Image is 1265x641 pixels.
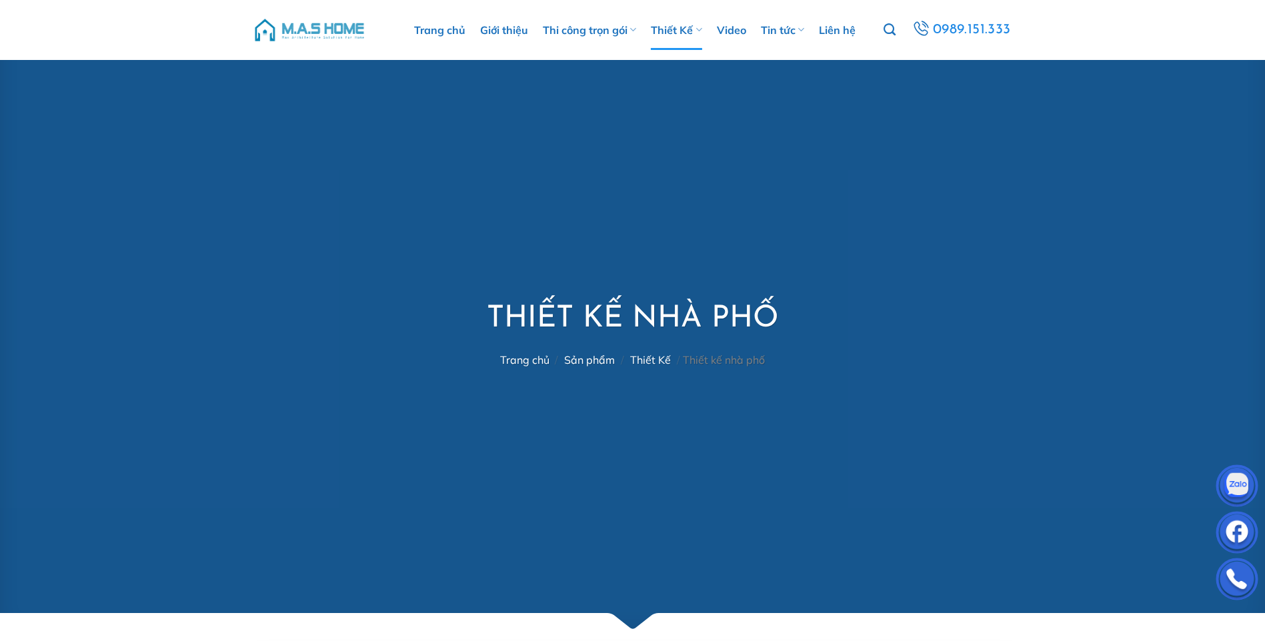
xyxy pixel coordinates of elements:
[1217,468,1257,508] img: Zalo
[564,353,615,366] a: Sản phẩm
[500,353,549,366] a: Trang chủ
[555,353,558,366] span: /
[543,10,636,50] a: Thi công trọn gói
[717,10,746,50] a: Video
[414,10,465,50] a: Trang chủ
[487,300,779,339] h1: Thiết kế nhà phố
[884,16,896,44] a: Tìm kiếm
[480,10,528,50] a: Giới thiệu
[761,10,804,50] a: Tin tức
[1217,514,1257,554] img: Facebook
[253,10,366,50] img: M.A.S HOME – Tổng Thầu Thiết Kế Và Xây Nhà Trọn Gói
[819,10,856,50] a: Liên hệ
[910,18,1012,42] a: 0989.151.333
[677,353,680,366] span: /
[630,353,671,366] a: Thiết Kế
[1217,561,1257,601] img: Phone
[933,19,1011,41] span: 0989.151.333
[621,353,624,366] span: /
[487,354,779,366] nav: Thiết kế nhà phố
[651,10,702,50] a: Thiết Kế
